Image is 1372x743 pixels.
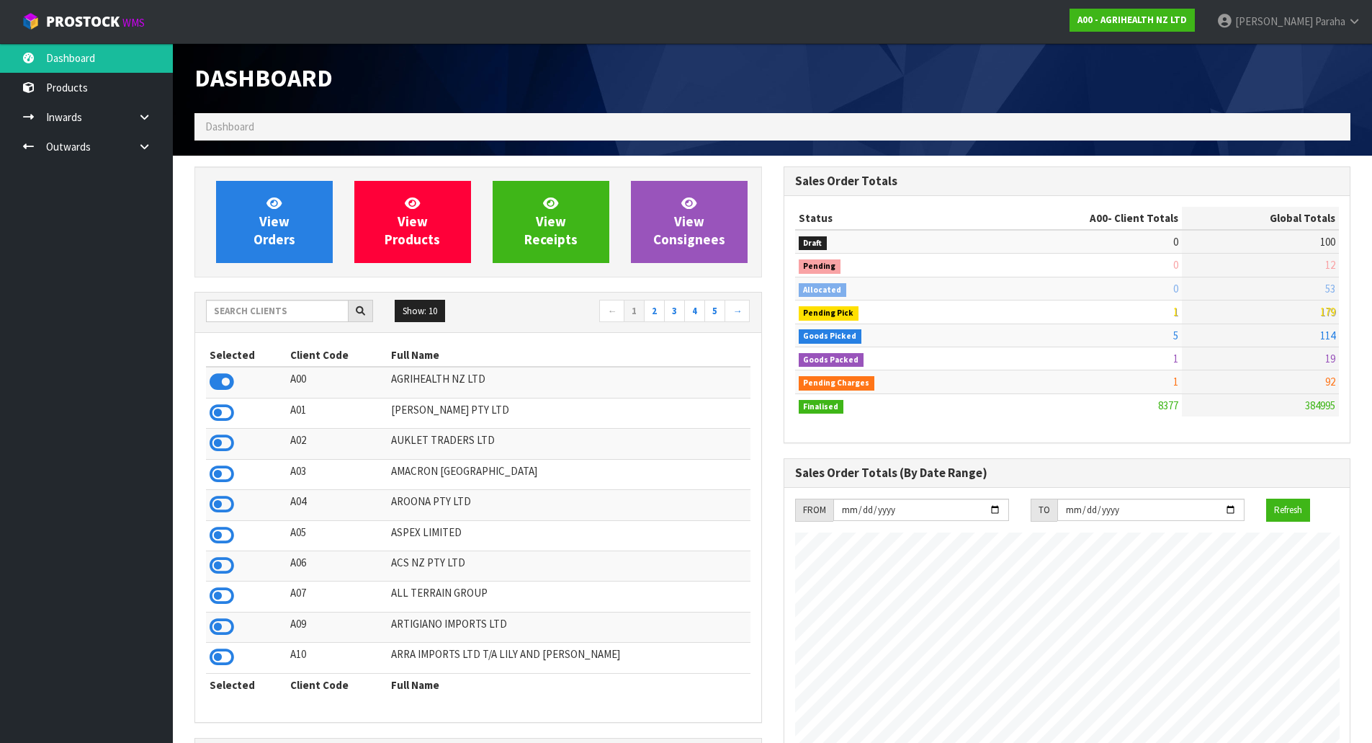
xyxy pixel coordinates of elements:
span: Allocated [799,283,847,298]
th: Client Code [287,344,387,367]
small: WMS [122,16,145,30]
a: 3 [664,300,685,323]
th: Selected [206,673,287,696]
nav: Page navigation [489,300,750,325]
span: 8377 [1158,399,1178,412]
span: 19 [1325,352,1335,365]
th: Status [795,207,975,230]
span: 1 [1173,305,1178,319]
td: A04 [287,490,387,520]
button: Refresh [1266,499,1310,522]
th: Selected [206,344,287,367]
span: 5 [1173,329,1178,342]
th: Client Code [287,673,387,696]
a: ViewConsignees [631,181,748,263]
th: Full Name [387,344,750,367]
td: A10 [287,643,387,673]
strong: A00 - AGRIHEALTH NZ LTD [1077,14,1187,26]
a: 1 [624,300,645,323]
span: Finalised [799,400,844,414]
td: ALL TERRAIN GROUP [387,582,750,612]
span: Draft [799,236,828,251]
a: 5 [704,300,725,323]
span: Pending Pick [799,306,859,321]
span: Pending [799,259,841,274]
span: View Receipts [524,195,578,249]
span: 100 [1320,235,1335,249]
td: AROONA PTY LTD [387,490,750,520]
span: 53 [1325,282,1335,295]
td: A07 [287,582,387,612]
button: Show: 10 [395,300,445,323]
span: A00 [1090,211,1108,225]
td: A00 [287,367,387,398]
span: 0 [1173,235,1178,249]
span: Pending Charges [799,376,875,391]
span: 12 [1325,258,1335,272]
td: ARTIGIANO IMPORTS LTD [387,612,750,642]
a: 2 [644,300,665,323]
span: View Products [385,195,440,249]
span: Dashboard [194,63,333,93]
a: → [725,300,750,323]
span: View Consignees [653,195,725,249]
td: AMACRON [GEOGRAPHIC_DATA] [387,459,750,489]
td: ASPEX LIMITED [387,520,750,551]
a: ViewReceipts [493,181,609,263]
th: Full Name [387,673,750,696]
img: cube-alt.png [22,12,40,30]
td: AUKLET TRADERS LTD [387,429,750,459]
a: A00 - AGRIHEALTH NZ LTD [1070,9,1195,32]
span: 92 [1325,375,1335,388]
span: 179 [1320,305,1335,319]
a: ViewProducts [354,181,471,263]
a: ViewOrders [216,181,333,263]
span: [PERSON_NAME] [1235,14,1313,28]
span: 1 [1173,375,1178,388]
a: ← [599,300,624,323]
td: A05 [287,520,387,551]
div: TO [1031,499,1057,522]
div: FROM [795,499,833,522]
span: 0 [1173,258,1178,272]
td: A09 [287,612,387,642]
td: A02 [287,429,387,459]
h3: Sales Order Totals [795,174,1340,188]
span: View Orders [254,195,295,249]
span: Dashboard [205,120,254,133]
td: A03 [287,459,387,489]
span: Goods Packed [799,353,864,368]
td: ARRA IMPORTS LTD T/A LILY AND [PERSON_NAME] [387,643,750,673]
td: A06 [287,551,387,581]
td: AGRIHEALTH NZ LTD [387,367,750,398]
th: - Client Totals [974,207,1182,230]
span: Paraha [1315,14,1345,28]
th: Global Totals [1182,207,1339,230]
input: Search clients [206,300,349,322]
td: A01 [287,398,387,428]
td: [PERSON_NAME] PTY LTD [387,398,750,428]
span: 1 [1173,352,1178,365]
a: 4 [684,300,705,323]
span: Goods Picked [799,329,862,344]
span: ProStock [46,12,120,31]
span: 384995 [1305,399,1335,412]
h3: Sales Order Totals (By Date Range) [795,466,1340,480]
span: 114 [1320,329,1335,342]
td: ACS NZ PTY LTD [387,551,750,581]
span: 0 [1173,282,1178,295]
